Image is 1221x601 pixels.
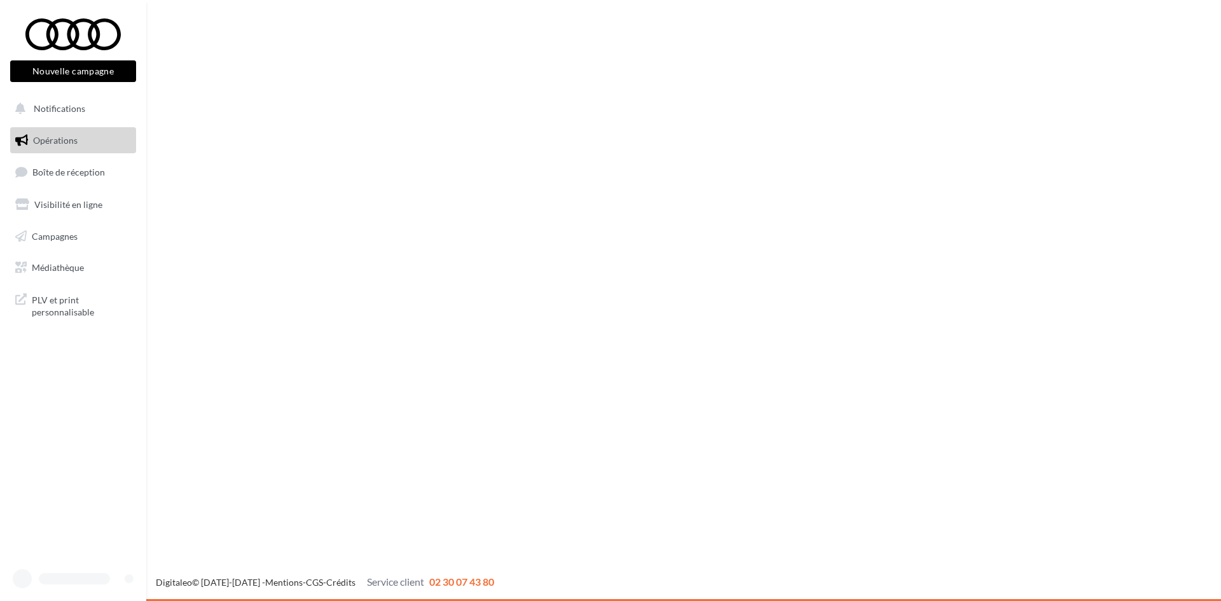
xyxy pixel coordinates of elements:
a: Opérations [8,127,139,154]
span: PLV et print personnalisable [32,291,131,319]
span: Boîte de réception [32,167,105,177]
a: Campagnes [8,223,139,250]
a: Médiathèque [8,254,139,281]
a: Visibilité en ligne [8,191,139,218]
span: Médiathèque [32,262,84,273]
span: Opérations [33,135,78,146]
a: CGS [306,577,323,588]
span: © [DATE]-[DATE] - - - [156,577,494,588]
a: Digitaleo [156,577,192,588]
span: Campagnes [32,230,78,241]
span: Visibilité en ligne [34,199,102,210]
a: Crédits [326,577,355,588]
span: Service client [367,576,424,588]
a: Boîte de réception [8,158,139,186]
button: Notifications [8,95,134,122]
a: Mentions [265,577,303,588]
span: Notifications [34,103,85,114]
span: 02 30 07 43 80 [429,576,494,588]
button: Nouvelle campagne [10,60,136,82]
a: PLV et print personnalisable [8,286,139,324]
